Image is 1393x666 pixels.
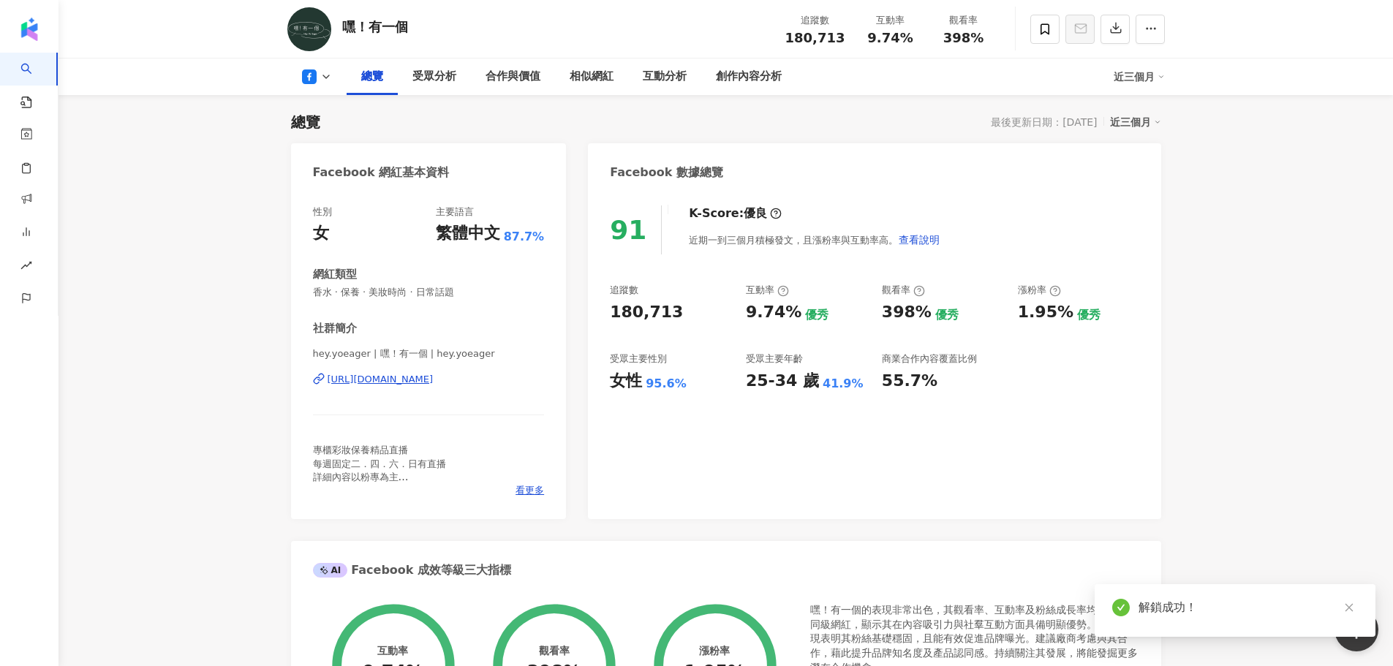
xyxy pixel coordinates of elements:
div: 受眾分析 [412,68,456,86]
span: 專櫃彩妝保養精品直播 每週固定二．四．六．日有直播 詳細內容以粉專為主 [PERSON_NAME]塔波國際有限公司 85016622 [313,444,468,509]
span: 9.74% [867,31,913,45]
div: 女 [313,222,329,245]
span: 看更多 [516,484,544,497]
div: 互動率 [863,13,918,28]
div: 1.95% [1018,301,1073,324]
div: 優良 [744,205,767,222]
a: [URL][DOMAIN_NAME] [313,373,545,386]
div: [URL][DOMAIN_NAME] [328,373,434,386]
div: 總覽 [291,112,320,132]
div: 商業合作內容覆蓋比例 [882,352,977,366]
a: search [20,53,50,110]
div: 優秀 [805,307,828,323]
div: 漲粉率 [699,645,730,656]
div: 近期一到三個月積極發文，且漲粉率與互動率高。 [689,225,940,254]
div: 嘿！有一個 [342,18,408,36]
div: 互動率 [377,645,408,656]
div: 追蹤數 [610,284,638,297]
div: 性別 [313,205,332,219]
div: 最後更新日期：[DATE] [991,116,1097,128]
div: 主要語言 [436,205,474,219]
div: 網紅類型 [313,267,357,282]
span: close [1344,602,1354,613]
div: 合作與價值 [486,68,540,86]
div: 觀看率 [539,645,570,656]
div: 互動率 [746,284,789,297]
div: 95.6% [646,376,687,392]
div: 9.74% [746,301,801,324]
div: 91 [610,215,646,245]
span: check-circle [1112,599,1130,616]
div: 相似網紅 [570,68,614,86]
div: 觀看率 [936,13,992,28]
div: 追蹤數 [785,13,845,28]
img: logo icon [18,18,41,41]
span: 180,713 [785,30,845,45]
div: Facebook 數據總覽 [610,164,723,181]
span: rise [20,251,32,284]
div: Facebook 網紅基本資料 [313,164,450,181]
div: 漲粉率 [1018,284,1061,297]
div: 受眾主要年齡 [746,352,803,366]
div: 優秀 [1077,307,1101,323]
div: 創作內容分析 [716,68,782,86]
span: hey.yoeager | 嘿！有一個 | hey.yoeager [313,347,545,360]
div: 互動分析 [643,68,687,86]
div: K-Score : [689,205,782,222]
div: 繁體中文 [436,222,500,245]
div: 觀看率 [882,284,925,297]
div: AI [313,563,348,578]
span: 398% [943,31,984,45]
div: 41.9% [823,376,864,392]
img: KOL Avatar [287,7,331,51]
div: 近三個月 [1114,65,1165,88]
div: 社群簡介 [313,321,357,336]
span: 查看說明 [899,234,940,246]
div: Facebook 成效等級三大指標 [313,562,512,578]
span: 香水 · 保養 · 美妝時尚 · 日常話題 [313,286,545,299]
div: 女性 [610,370,642,393]
div: 25-34 歲 [746,370,819,393]
span: 87.7% [504,229,545,245]
div: 398% [882,301,932,324]
div: 180,713 [610,301,683,324]
div: 55.7% [882,370,937,393]
button: 查看說明 [898,225,940,254]
div: 總覽 [361,68,383,86]
div: 受眾主要性別 [610,352,667,366]
div: 解鎖成功！ [1139,599,1358,616]
div: 近三個月 [1110,113,1161,132]
div: 優秀 [935,307,959,323]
